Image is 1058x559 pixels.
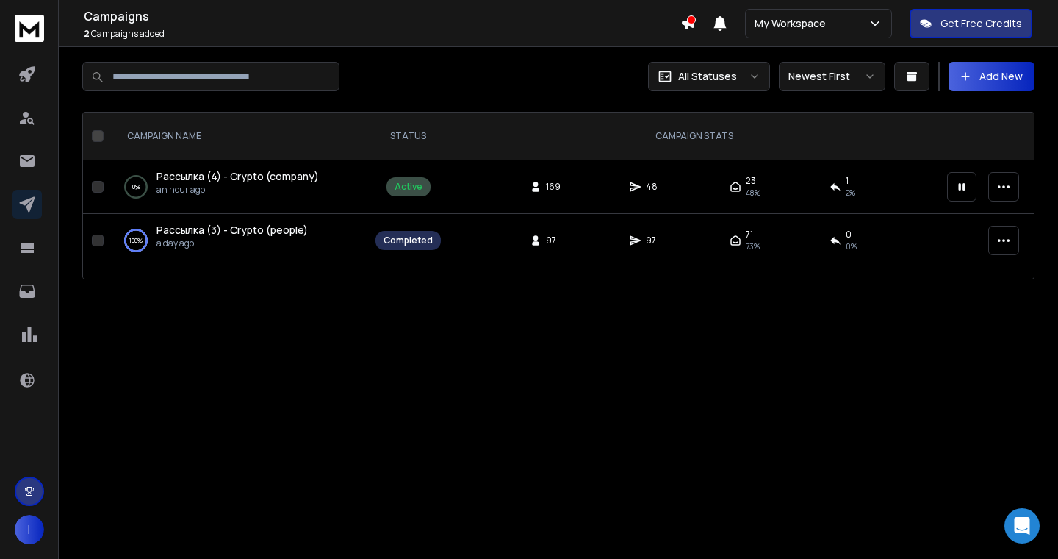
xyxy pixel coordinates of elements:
[84,28,680,40] p: Campaigns added
[129,233,143,248] p: 100 %
[84,27,90,40] span: 2
[846,241,857,252] span: 0 %
[156,184,319,196] p: an hour ago
[367,113,450,160] th: STATUS
[646,181,661,193] span: 48
[546,235,561,246] span: 97
[156,169,319,183] span: Рассылка (4) - Crypto (company)
[910,9,1032,38] button: Get Free Credits
[156,223,308,238] a: Рассылка (3) - Crypto (people)
[846,187,855,199] span: 2 %
[15,515,44,544] button: I
[755,16,832,31] p: My Workspace
[949,62,1034,91] button: Add New
[109,113,367,160] th: CAMPAIGN NAME
[646,235,661,246] span: 97
[746,187,760,199] span: 48 %
[395,181,422,193] div: Active
[678,69,737,84] p: All Statuses
[450,113,938,160] th: CAMPAIGN STATS
[1004,508,1040,544] div: Open Intercom Messenger
[746,229,753,241] span: 71
[940,16,1022,31] p: Get Free Credits
[746,241,760,252] span: 73 %
[156,169,319,184] a: Рассылка (4) - Crypto (company)
[132,179,140,194] p: 0 %
[84,7,680,25] h1: Campaigns
[546,181,561,193] span: 169
[109,160,367,214] td: 0%Рассылка (4) - Crypto (company)an hour ago
[846,175,849,187] span: 1
[846,229,852,241] span: 0
[156,238,308,249] p: a day ago
[15,15,44,42] img: logo
[109,214,367,268] td: 100%Рассылка (3) - Crypto (people)a day ago
[779,62,885,91] button: Newest First
[746,175,756,187] span: 23
[384,235,433,246] div: Completed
